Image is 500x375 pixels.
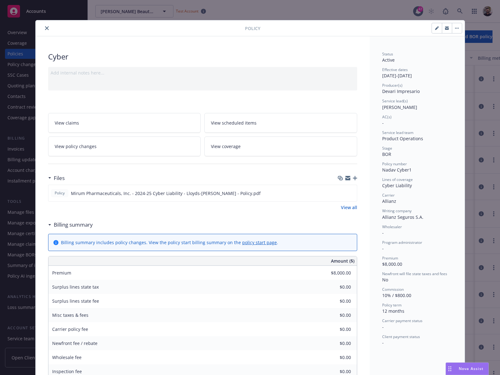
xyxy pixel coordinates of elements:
[382,114,392,120] span: AC(s)
[48,51,357,62] div: Cyber
[48,136,201,156] a: View policy changes
[382,182,412,188] span: Cyber Liability
[48,113,201,133] a: View claims
[382,261,402,267] span: $8,000.00
[314,311,355,320] input: 0.00
[382,88,420,94] span: Devari Impresario
[382,324,384,330] span: -
[51,69,355,76] div: Add internal notes here...
[204,113,357,133] a: View scheduled items
[382,240,422,245] span: Program administrator
[382,120,384,126] span: -
[382,146,392,151] span: Stage
[382,151,391,157] span: BOR
[382,198,396,204] span: Allianz
[204,136,357,156] a: View coverage
[55,143,97,150] span: View policy changes
[52,284,99,290] span: Surplus lines state tax
[52,368,82,374] span: Inspection fee
[52,270,71,276] span: Premium
[48,221,93,229] div: Billing summary
[382,277,388,283] span: No
[211,120,257,126] span: View scheduled items
[382,230,384,236] span: -
[314,296,355,306] input: 0.00
[314,325,355,334] input: 0.00
[382,287,404,292] span: Commission
[382,51,393,57] span: Status
[71,190,261,197] span: Mirum Pharmaceuticals, Inc. - 2024-25 Cyber Liability - Lloyds-[PERSON_NAME] - Policy.pdf
[242,239,277,245] a: policy start page
[382,302,402,308] span: Policy term
[446,363,454,375] div: Drag to move
[331,258,354,264] span: Amount ($)
[314,353,355,362] input: 0.00
[52,298,99,304] span: Surplus lines state fee
[382,98,408,104] span: Service lead(s)
[339,190,344,197] button: download file
[382,130,413,135] span: Service lead team
[382,224,402,229] span: Wholesaler
[211,143,241,150] span: View coverage
[382,271,447,276] span: Newfront will file state taxes and fees
[382,104,417,110] span: [PERSON_NAME]
[54,174,65,182] h3: Files
[55,120,79,126] span: View claims
[382,193,395,198] span: Carrier
[382,245,384,251] span: -
[314,268,355,278] input: 0.00
[382,308,404,314] span: 12 months
[382,177,413,182] span: Lines of coverage
[52,354,82,360] span: Wholesale fee
[382,67,408,72] span: Effective dates
[53,190,66,196] span: Policy
[382,67,452,79] div: [DATE] - [DATE]
[43,24,51,32] button: close
[314,282,355,292] input: 0.00
[382,318,422,323] span: Carrier payment status
[52,326,88,332] span: Carrier policy fee
[314,339,355,348] input: 0.00
[382,57,395,63] span: Active
[382,340,384,346] span: -
[459,366,483,371] span: Nova Assist
[382,255,398,261] span: Premium
[52,340,97,346] span: Newfront fee / rebate
[61,239,278,246] div: Billing summary includes policy changes. View the policy start billing summary on the .
[382,83,402,88] span: Producer(s)
[48,174,65,182] div: Files
[382,214,423,220] span: Allianz Seguros S.A.
[382,334,420,339] span: Client payment status
[52,312,88,318] span: Misc taxes & fees
[382,136,423,141] span: Product Operations
[382,208,412,213] span: Writing company
[382,292,411,298] span: 10% / $800.00
[446,362,489,375] button: Nova Assist
[341,204,357,211] a: View all
[382,167,412,173] span: Nadav Cyber1
[382,161,407,167] span: Policy number
[245,25,260,32] span: Policy
[349,190,354,197] button: preview file
[54,221,93,229] h3: Billing summary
